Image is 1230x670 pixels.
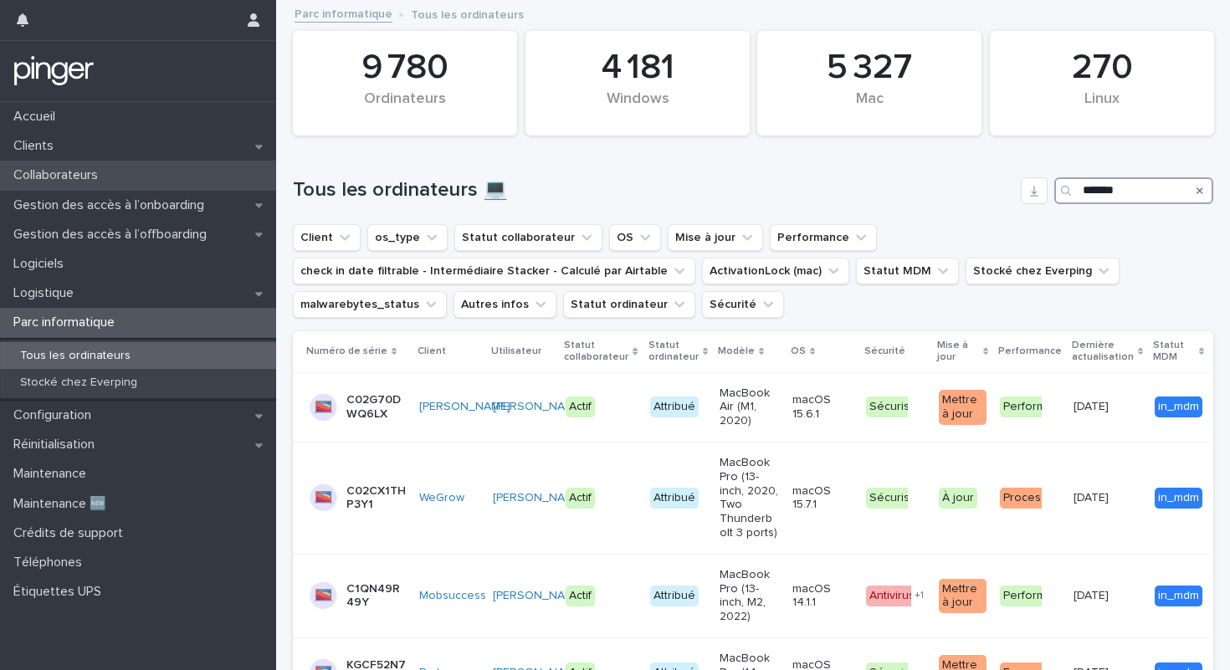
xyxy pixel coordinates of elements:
[1153,336,1195,367] p: Statut MDM
[792,393,852,422] p: macOS 15.6.1
[566,488,595,509] div: Actif
[770,224,877,251] button: Performance
[939,579,987,614] div: Mettre à jour
[866,488,920,509] div: Sécurisé
[998,342,1062,361] p: Performance
[702,291,784,318] button: Sécurité
[7,285,87,301] p: Logistique
[454,224,602,251] button: Statut collaborateur
[1074,396,1112,414] p: [DATE]
[7,197,218,213] p: Gestion des accès à l’onboarding
[554,47,721,89] div: 4 181
[293,178,1014,202] h1: Tous les ordinateurs 💻
[609,224,661,251] button: OS
[321,90,489,125] div: Ordinateurs
[321,47,489,89] div: 9 780
[411,4,524,23] p: Tous les ordinateurs
[939,390,987,425] div: Mettre à jour
[718,342,755,361] p: Modèle
[7,256,77,272] p: Logiciels
[1018,90,1186,125] div: Linux
[7,315,128,330] p: Parc informatique
[650,488,699,509] div: Attribué
[7,466,100,482] p: Maintenance
[7,109,69,125] p: Accueil
[346,582,406,611] p: C1QN49R49Y
[7,525,136,541] p: Crédits de support
[346,484,406,513] p: C02CX1THP3Y1
[720,568,779,624] p: MacBook Pro (13-inch, M2, 2022)
[419,400,510,414] a: [PERSON_NAME]
[1074,488,1112,505] p: [DATE]
[856,258,959,284] button: Statut MDM
[7,437,108,453] p: Réinitialisation
[1054,177,1213,204] input: Search
[7,167,111,183] p: Collaborateurs
[418,342,446,361] p: Client
[937,336,979,367] p: Mise à jour
[367,224,448,251] button: os_type
[566,586,595,606] div: Actif
[791,342,806,361] p: OS
[293,224,361,251] button: Client
[1072,336,1134,367] p: Dernière actualisation
[668,224,763,251] button: Mise à jour
[786,47,953,89] div: 5 327
[1074,586,1112,603] p: [DATE]
[7,349,144,363] p: Tous les ordinateurs
[7,496,120,512] p: Maintenance 🆕
[1155,488,1202,509] div: in_mdm
[7,407,105,423] p: Configuration
[7,376,151,390] p: Stocké chez Everping
[7,227,220,243] p: Gestion des accès à l’offboarding
[346,393,406,422] p: C02G70DWQ6LX
[419,589,486,603] a: Mobsuccess
[493,589,587,603] a: [PERSON_NAME].
[648,336,699,367] p: Statut ordinateur
[1155,586,1202,606] div: in_mdm
[13,54,95,88] img: mTgBEunGTSyRkCgitkcU
[566,396,595,417] div: Actif
[939,488,977,509] div: À jour
[1155,396,1202,417] div: in_mdm
[454,291,556,318] button: Autres infos
[293,291,447,318] button: malwarebytes_status
[295,3,392,23] a: Parc informatique
[966,258,1120,284] button: Stocké chez Everping
[915,591,924,601] span: + 1
[650,396,699,417] div: Attribué
[702,258,849,284] button: ActivationLock (mac)
[864,342,905,361] p: Sécurité
[1018,47,1186,89] div: 270
[493,400,584,414] a: [PERSON_NAME]
[564,336,628,367] p: Statut collaborateur
[720,456,779,540] p: MacBook Pro (13-inch, 2020, Two Thunderbolt 3 ports)
[493,491,584,505] a: [PERSON_NAME]
[866,396,920,417] div: Sécurisé
[792,582,852,611] p: macOS 14.1.1
[7,555,95,570] p: Téléphones
[306,342,387,361] p: Numéro de série
[1000,586,1066,606] div: Performant
[563,291,695,318] button: Statut ordinateur
[293,258,695,284] button: check in date filtrable - Intermédiaire Stacker - Calculé par Airtable
[419,491,464,505] a: WeGrow
[650,586,699,606] div: Attribué
[491,342,541,361] p: Utilisateur
[554,90,721,125] div: Windows
[1000,396,1066,417] div: Performant
[7,138,67,154] p: Clients
[786,90,953,125] div: Mac
[1000,488,1069,509] div: Processeur
[7,584,115,600] p: Étiquettes UPS
[866,586,918,606] div: Antivirus
[792,484,852,513] p: macOS 15.7.1
[720,386,779,428] p: MacBook Air (M1, 2020)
